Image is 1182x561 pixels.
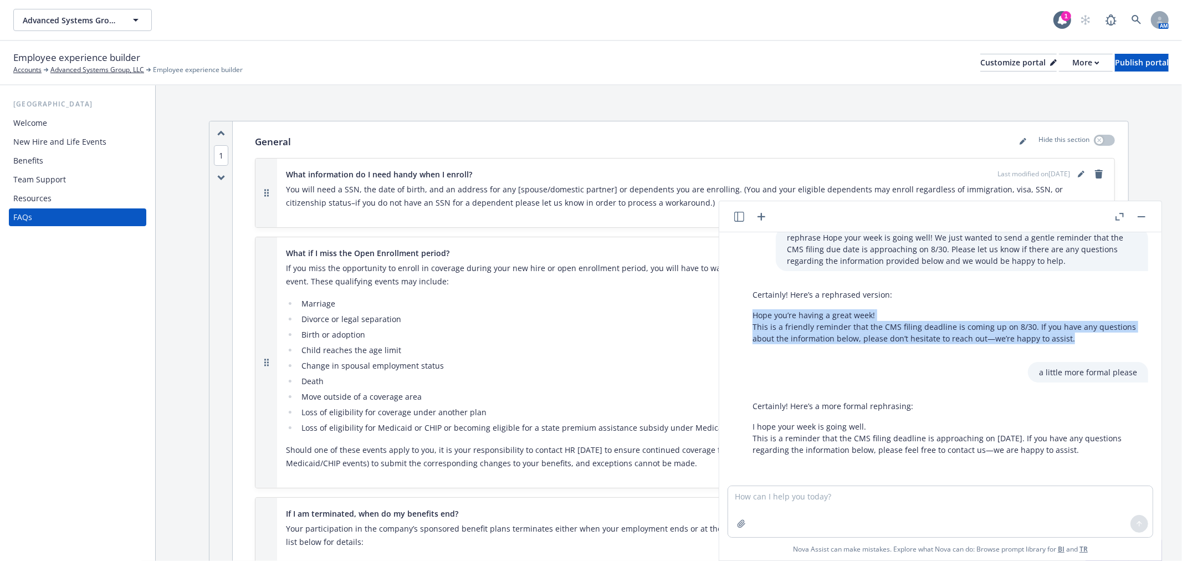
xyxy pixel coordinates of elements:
[298,421,1106,435] li: Loss of eligibility for Medicaid or CHIP or becoming eligible for a state premium assistance subs...
[298,375,1106,388] li: Death
[1074,167,1088,181] a: editPencil
[753,309,1137,344] p: Hope you’re having a great week! This is a friendly reminder that the CMS filing deadline is comi...
[1125,9,1148,31] a: Search
[13,65,42,75] a: Accounts
[1074,9,1097,31] a: Start snowing
[214,150,228,161] button: 1
[298,359,1106,373] li: Change in spousal employment status
[9,190,146,207] a: Resources
[980,54,1057,72] button: Customize portal
[50,65,144,75] a: Advanced Systems Group, LLC
[298,328,1106,341] li: Birth or adoption
[997,169,1070,179] span: Last modified on [DATE]
[1100,9,1122,31] a: Report a Bug
[1058,544,1065,554] a: BI
[787,232,1137,267] p: rephrase Hope your week is going well! We just wanted to send a gentle reminder that the CMS fili...
[298,390,1106,404] li: Move outside of a coverage area
[286,247,449,259] span: What if I miss the Open Enrollment period?
[1038,135,1089,149] p: Hide this section
[9,171,146,188] a: Team Support
[255,135,291,149] p: General
[13,152,43,170] div: Benefits
[753,289,1137,300] p: Certainly! Here’s a rephrased version:
[1039,366,1137,378] p: a little more formal please
[23,14,119,26] span: Advanced Systems Group, LLC
[753,421,1137,456] p: I hope your week is going well. This is a reminder that the CMS filing deadline is approaching on...
[753,400,1137,412] p: Certainly! Here’s a more formal rephrasing:
[9,133,146,151] a: New Hire and Life Events
[9,114,146,132] a: Welcome
[13,208,32,226] div: FAQs
[298,297,1106,310] li: Marriage
[9,152,146,170] a: Benefits
[9,208,146,226] a: FAQs
[793,538,1088,560] span: Nova Assist can make mistakes. Explore what Nova can do: Browse prompt library for and
[1059,54,1113,72] button: More
[298,344,1106,357] li: Child reaches the age limit
[286,443,1106,470] p: Should one of these events apply to you, it is your responsibility to contact HR [DATE] to ensure...
[214,145,228,166] span: 1
[286,169,472,180] span: What information do I need handy when I enroll?
[286,522,1106,549] p: Your participation in the company’s sponsored benefit plans terminates either when your employmen...
[13,114,47,132] div: Welcome
[1061,11,1071,21] div: 1
[286,262,1106,288] p: If you miss the opportunity to enroll in coverage during your new hire or open enrollment period,...
[1115,54,1169,72] button: Publish portal
[9,99,146,110] div: [GEOGRAPHIC_DATA]
[286,508,458,519] span: If I am terminated, when do my benefits end?
[1092,167,1106,181] a: remove
[1079,544,1088,554] a: TR
[13,171,66,188] div: Team Support
[13,9,152,31] button: Advanced Systems Group, LLC
[13,190,52,207] div: Resources
[298,406,1106,419] li: Loss of eligibility for coverage under another plan
[1072,54,1099,71] div: More
[153,65,243,75] span: Employee experience builder
[286,183,1106,210] p: You will need a SSN, the date of birth, and an address for any [spouse/domestic partner] or depen...
[1016,135,1030,148] a: editPencil
[13,50,140,65] span: Employee experience builder
[298,313,1106,326] li: Divorce or legal separation
[13,133,106,151] div: New Hire and Life Events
